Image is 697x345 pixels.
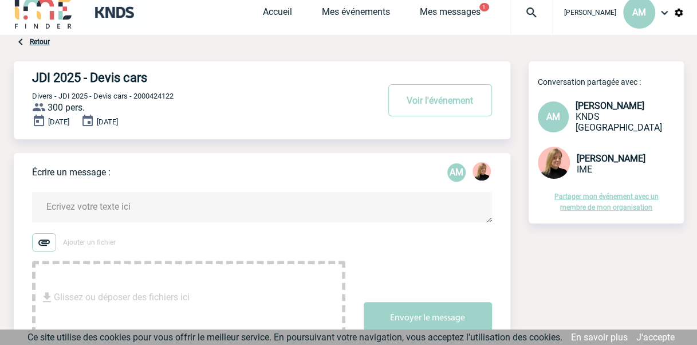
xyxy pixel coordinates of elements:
[48,117,69,126] span: [DATE]
[32,167,111,178] p: Écrire un message :
[322,6,390,22] a: Mes événements
[571,332,628,343] a: En savoir plus
[48,102,85,113] span: 300 pers.
[40,291,54,304] img: file_download.svg
[577,164,592,175] span: IME
[472,162,491,183] div: Estelle PERIOU
[447,163,466,182] div: Aurélie MORO
[420,6,481,22] a: Mes messages
[54,269,190,326] span: Glissez ou déposer des fichiers ici
[479,3,489,11] button: 1
[636,332,675,343] a: J'accepte
[538,77,684,87] p: Conversation partagée avec :
[576,111,662,133] span: KNDS [GEOGRAPHIC_DATA]
[546,111,560,122] span: AM
[564,9,616,17] span: [PERSON_NAME]
[30,38,50,46] a: Retour
[632,7,646,18] span: AM
[97,117,118,126] span: [DATE]
[576,100,644,111] span: [PERSON_NAME]
[472,162,491,181] img: 131233-0.png
[32,70,344,85] h4: JDI 2025 - Devis cars
[27,332,562,343] span: Ce site utilise des cookies pour vous offrir le meilleur service. En poursuivant votre navigation...
[554,193,659,211] a: Partager mon événement avec un membre de mon organisation
[447,163,466,182] p: AM
[32,92,174,100] span: Divers - JDI 2025 - Devis cars - 2000424122
[263,6,292,22] a: Accueil
[388,84,492,116] button: Voir l'événement
[63,238,116,246] span: Ajouter un fichier
[364,302,492,334] button: Envoyer le message
[577,153,645,164] span: [PERSON_NAME]
[538,147,570,179] img: 131233-0.png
